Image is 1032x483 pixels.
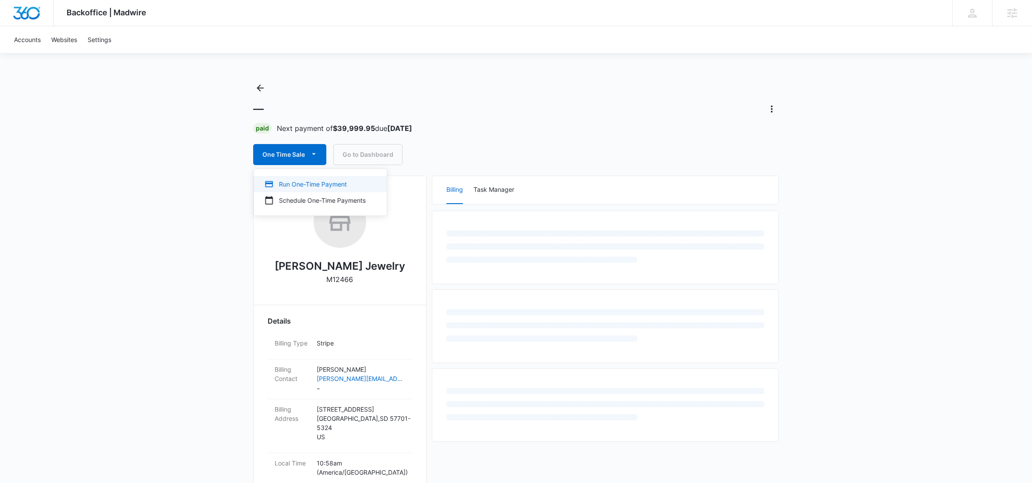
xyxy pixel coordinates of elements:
button: Billing [446,176,463,204]
p: M12466 [327,274,353,285]
a: Settings [82,26,117,53]
div: Schedule One-Time Payments [265,196,366,205]
a: Go to Dashboard [333,144,403,165]
a: [PERSON_NAME][EMAIL_ADDRESS][PERSON_NAME][DOMAIN_NAME] [317,374,405,383]
button: Back [253,81,267,95]
span: Backoffice | Madwire [67,8,147,17]
strong: $39,999.95 [333,124,375,133]
dd: - [317,365,405,394]
h2: [PERSON_NAME] Jewelry [275,258,405,274]
dt: Local Time [275,458,310,468]
strong: [DATE] [387,124,412,133]
button: Run One-Time Payment [254,176,387,192]
dt: Billing Contact [275,365,310,383]
span: Details [268,316,291,326]
p: Stripe [317,338,405,348]
p: [STREET_ADDRESS] [GEOGRAPHIC_DATA] , SD 57701-5324 US [317,405,405,441]
div: Billing Address[STREET_ADDRESS][GEOGRAPHIC_DATA],SD 57701-5324US [268,399,412,453]
p: Next payment of due [277,123,412,134]
p: [PERSON_NAME] [317,365,405,374]
button: Actions [765,102,779,116]
button: Task Manager [474,176,514,204]
button: One Time Sale [253,144,326,165]
div: Billing Contact[PERSON_NAME][PERSON_NAME][EMAIL_ADDRESS][PERSON_NAME][DOMAIN_NAME]- [268,360,412,399]
a: Websites [46,26,82,53]
div: Run One-Time Payment [265,180,366,189]
button: Schedule One-Time Payments [254,192,387,208]
h1: — [253,102,264,116]
a: Accounts [9,26,46,53]
dt: Billing Address [275,405,310,423]
dt: Billing Type [275,338,310,348]
p: 10:58am ( America/[GEOGRAPHIC_DATA] ) [317,458,405,477]
div: Paid [253,123,272,134]
div: Billing TypeStripe [268,333,412,360]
